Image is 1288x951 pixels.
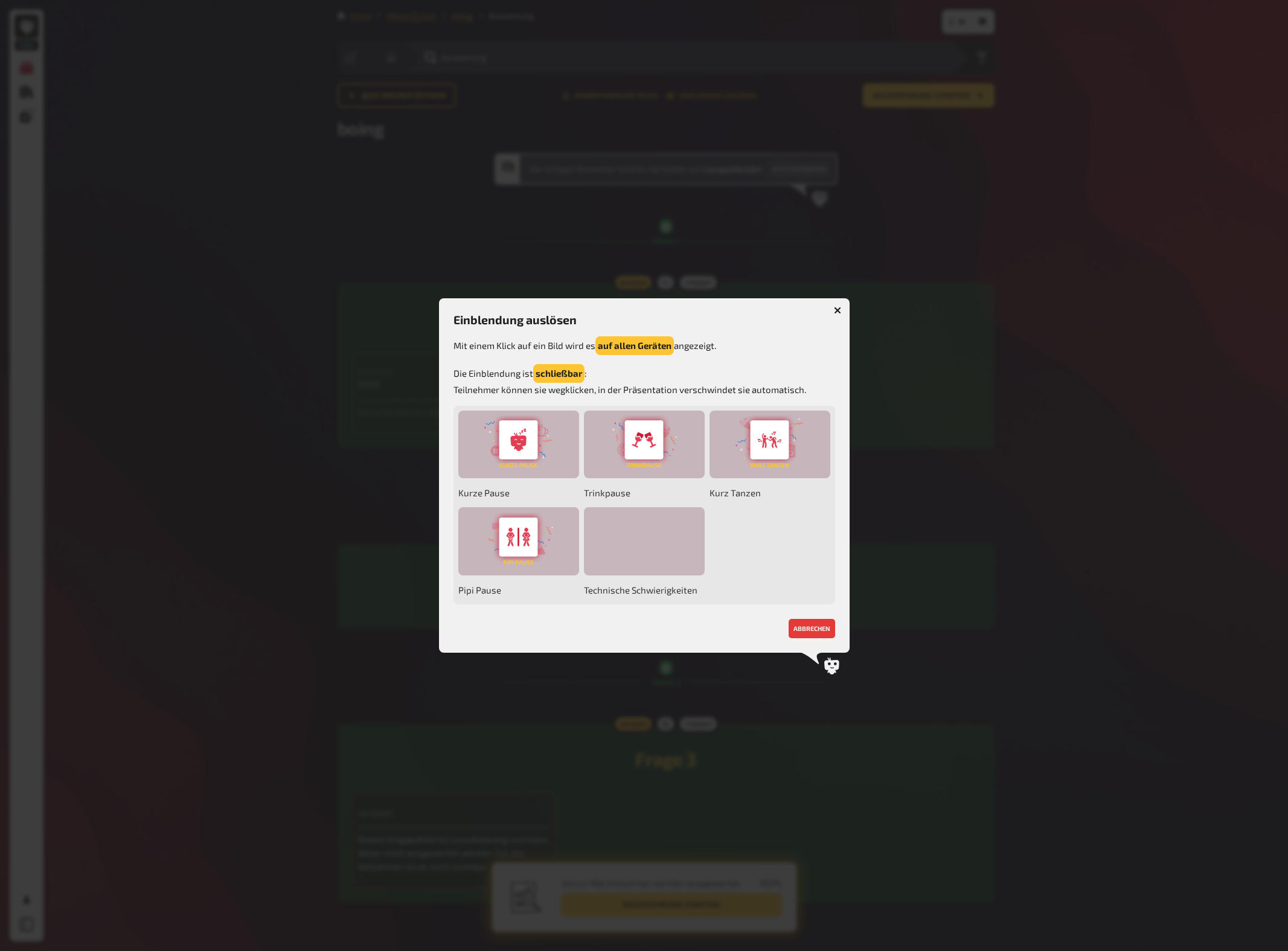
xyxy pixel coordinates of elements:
[710,411,830,479] div: Kurz Tanzen
[584,411,705,479] div: Trinkpause
[458,580,579,600] span: Pipi Pause
[533,364,585,383] button: schließbar
[789,619,835,638] button: abbrechen
[710,483,830,502] span: Kurz Tanzen
[584,483,705,502] span: Trinkpause
[584,507,705,575] div: Technische Schwierigkeiten
[453,364,835,397] p: Die Einblendung ist : Teilnehmer können sie wegklicken, in der Präsentation verschwindet sie auto...
[458,483,579,502] span: Kurze Pause
[595,336,674,355] button: auf allen Geräten
[453,313,835,327] h3: Einblendung auslösen
[458,411,579,479] div: Kurze Pause
[453,336,835,355] p: Mit einem Klick auf ein Bild wird es angezeigt.
[584,580,705,600] span: Technische Schwierigkeiten
[458,507,579,575] div: Pipi Pause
